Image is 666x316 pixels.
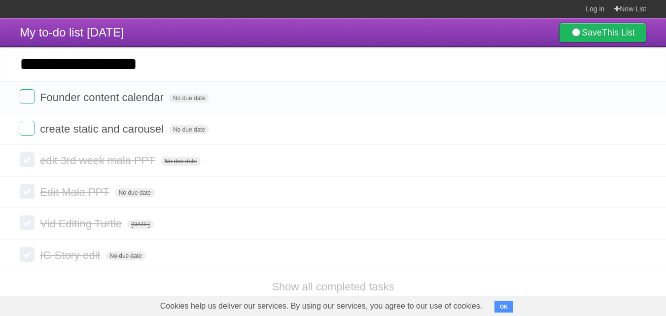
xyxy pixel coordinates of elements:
span: No due date [161,157,201,166]
span: Edit Mala PPT [40,186,112,198]
label: Done [20,89,35,104]
span: Cookies help us deliver our services. By using our services, you agree to our use of cookies. [150,296,492,316]
span: No due date [169,125,209,134]
span: No due date [169,94,209,103]
b: This List [602,28,635,37]
span: create static and carousel [40,123,166,135]
label: Done [20,184,35,199]
span: Founder content calendar [40,91,166,104]
span: No due date [106,251,146,260]
span: [DATE] [127,220,154,229]
button: OK [494,301,514,313]
label: Done [20,215,35,230]
label: Done [20,247,35,262]
a: Show all completed tasks [272,281,394,293]
span: IG Story edit [40,249,103,261]
span: No due date [115,188,155,197]
label: Done [20,152,35,167]
label: Done [20,121,35,136]
a: SaveThis List [559,23,646,42]
span: My to-do list [DATE] [20,26,124,39]
span: edit 3rd week mala PPT [40,154,158,167]
span: Vid Editing Turtle [40,217,124,230]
